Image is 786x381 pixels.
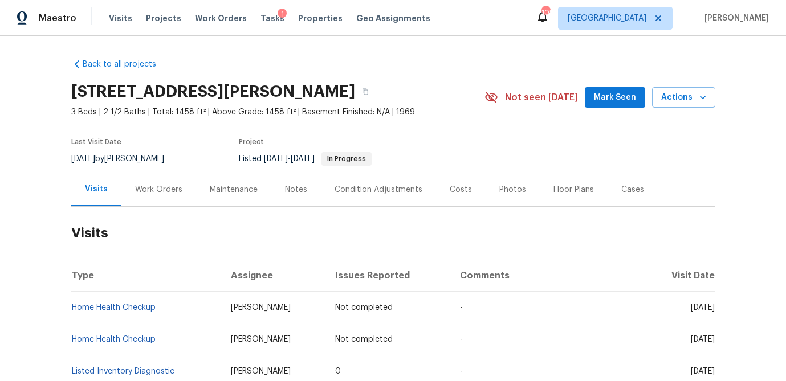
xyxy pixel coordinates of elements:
[71,207,715,260] h2: Visits
[231,304,291,312] span: [PERSON_NAME]
[335,184,422,195] div: Condition Adjustments
[210,184,258,195] div: Maintenance
[505,92,578,103] span: Not seen [DATE]
[109,13,132,24] span: Visits
[499,184,526,195] div: Photos
[71,59,181,70] a: Back to all projects
[450,184,472,195] div: Costs
[700,13,769,24] span: [PERSON_NAME]
[231,367,291,375] span: [PERSON_NAME]
[146,13,181,24] span: Projects
[39,13,76,24] span: Maestro
[621,184,644,195] div: Cases
[71,106,484,118] span: 3 Beds | 2 1/2 Baths | Total: 1458 ft² | Above Grade: 1458 ft² | Basement Finished: N/A | 1969
[335,304,393,312] span: Not completed
[71,152,178,166] div: by [PERSON_NAME]
[264,155,288,163] span: [DATE]
[71,155,95,163] span: [DATE]
[72,335,156,343] a: Home Health Checkup
[85,183,108,195] div: Visits
[326,260,451,292] th: Issues Reported
[298,13,343,24] span: Properties
[594,91,636,105] span: Mark Seen
[239,155,372,163] span: Listed
[585,87,645,108] button: Mark Seen
[323,155,370,162] span: In Progress
[71,138,121,145] span: Last Visit Date
[285,184,307,195] div: Notes
[195,13,247,24] span: Work Orders
[644,260,715,292] th: Visit Date
[135,184,182,195] div: Work Orders
[71,260,222,292] th: Type
[72,367,174,375] a: Listed Inventory Diagnostic
[691,304,715,312] span: [DATE]
[71,86,355,97] h2: [STREET_ADDRESS][PERSON_NAME]
[260,14,284,22] span: Tasks
[661,91,706,105] span: Actions
[541,7,549,18] div: 105
[222,260,327,292] th: Assignee
[278,9,287,20] div: 1
[356,13,430,24] span: Geo Assignments
[264,155,315,163] span: -
[451,260,644,292] th: Comments
[460,304,463,312] span: -
[691,367,715,375] span: [DATE]
[72,304,156,312] a: Home Health Checkup
[460,335,463,343] span: -
[335,367,341,375] span: 0
[239,138,264,145] span: Project
[460,367,463,375] span: -
[291,155,315,163] span: [DATE]
[335,335,393,343] span: Not completed
[691,335,715,343] span: [DATE]
[231,335,291,343] span: [PERSON_NAME]
[568,13,646,24] span: [GEOGRAPHIC_DATA]
[652,87,715,108] button: Actions
[553,184,594,195] div: Floor Plans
